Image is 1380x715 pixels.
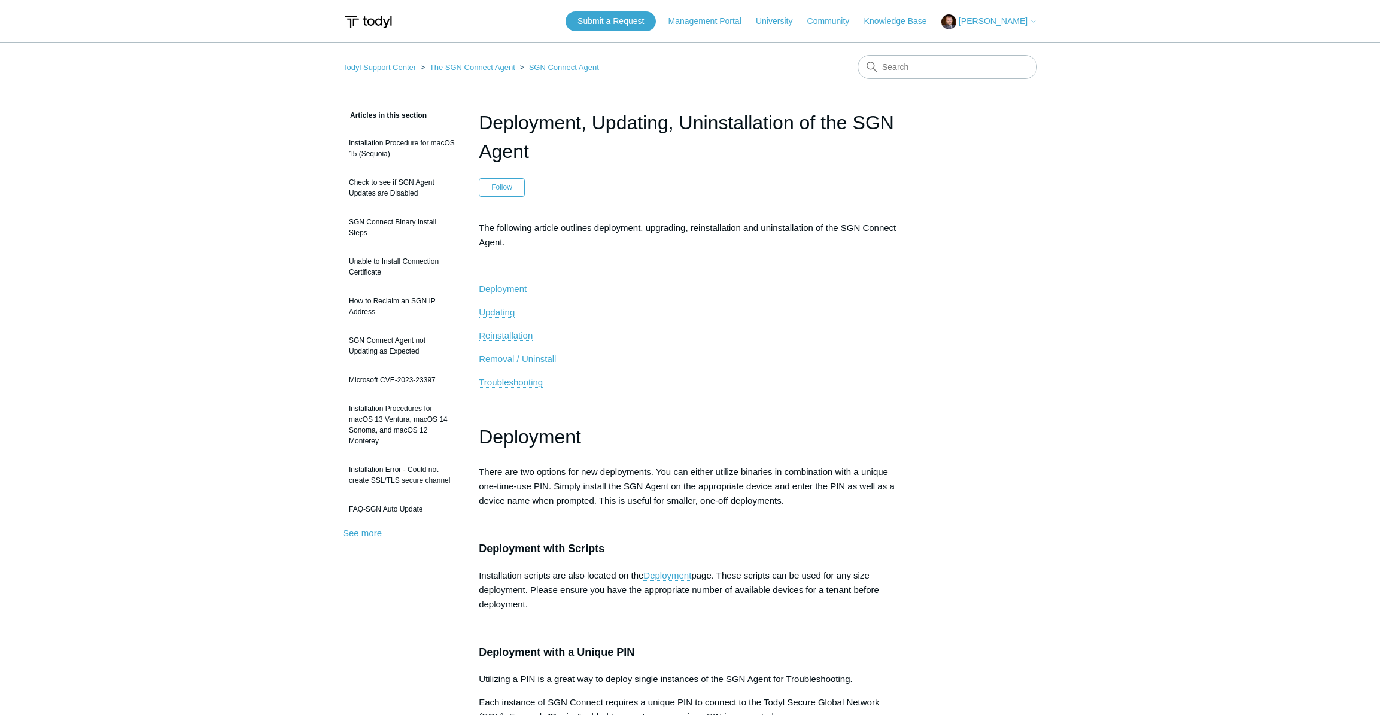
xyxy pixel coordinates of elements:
a: Community [807,15,862,28]
a: Installation Error - Could not create SSL/TLS secure channel [343,458,461,492]
a: Reinstallation [479,330,533,341]
a: Removal / Uninstall [479,354,556,364]
span: Utilizing a PIN is a great way to deploy single instances of the SGN Agent for Troubleshooting. [479,674,853,684]
button: [PERSON_NAME] [941,14,1037,29]
span: Articles in this section [343,111,427,120]
span: Removal / Uninstall [479,354,556,364]
span: Updating [479,307,515,317]
a: Todyl Support Center [343,63,416,72]
span: Troubleshooting [479,377,543,387]
a: Deployment [479,284,527,294]
span: Installation scripts are also located on the [479,570,643,580]
h1: Deployment, Updating, Uninstallation of the SGN Agent [479,108,901,166]
span: Deployment with Scripts [479,543,604,555]
span: [PERSON_NAME] [959,16,1028,26]
a: University [756,15,804,28]
span: There are two options for new deployments. You can either utilize binaries in combination with a ... [479,467,895,506]
a: The SGN Connect Agent [430,63,515,72]
span: The following article outlines deployment, upgrading, reinstallation and uninstallation of the SG... [479,223,896,247]
span: page. These scripts can be used for any size deployment. Please ensure you have the appropriate n... [479,570,879,609]
span: Deployment with a Unique PIN [479,646,634,658]
a: SGN Connect Agent [529,63,599,72]
img: Todyl Support Center Help Center home page [343,11,394,33]
a: Check to see if SGN Agent Updates are Disabled [343,171,461,205]
a: Microsoft CVE-2023-23397 [343,369,461,391]
a: Management Portal [668,15,753,28]
a: FAQ-SGN Auto Update [343,498,461,521]
li: The SGN Connect Agent [418,63,518,72]
a: Updating [479,307,515,318]
a: SGN Connect Agent not Updating as Expected [343,329,461,363]
li: SGN Connect Agent [517,63,598,72]
a: Installation Procedure for macOS 15 (Sequoia) [343,132,461,165]
button: Follow Article [479,178,525,196]
a: Knowledge Base [864,15,939,28]
a: Deployment [643,570,691,581]
li: Todyl Support Center [343,63,418,72]
span: Deployment [479,426,581,448]
a: Installation Procedures for macOS 13 Ventura, macOS 14 Sonoma, and macOS 12 Monterey [343,397,461,452]
a: SGN Connect Binary Install Steps [343,211,461,244]
a: Unable to Install Connection Certificate [343,250,461,284]
a: Submit a Request [566,11,656,31]
input: Search [858,55,1037,79]
a: See more [343,528,382,538]
a: How to Reclaim an SGN IP Address [343,290,461,323]
a: Troubleshooting [479,377,543,388]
